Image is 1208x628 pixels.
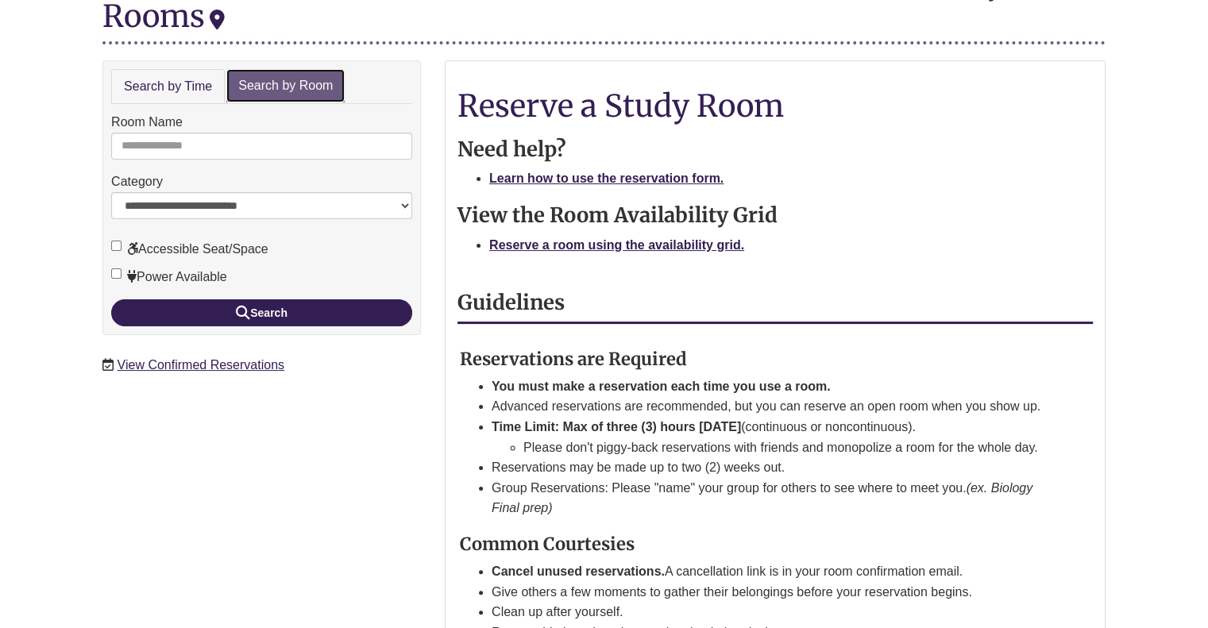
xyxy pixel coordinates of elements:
[111,112,183,133] label: Room Name
[492,420,741,433] strong: Time Limit: Max of three (3) hours [DATE]
[492,417,1055,457] li: (continuous or noncontinuous).
[492,478,1055,518] li: Group Reservations: Please "name" your group for others to see where to meet you.
[111,241,122,251] input: Accessible Seat/Space
[492,564,665,578] strong: Cancel unused reservations.
[111,69,225,105] a: Search by Time
[492,561,1055,582] li: A cancellation link is in your room confirmation email.
[523,437,1055,458] li: Please don't piggy-back reservations with friends and monopolize a room for the whole day.
[492,602,1055,622] li: Clean up after yourself.
[489,238,744,252] a: Reserve a room using the availability grid.
[492,582,1055,603] li: Give others a few moments to gather their belongings before your reservation begins.
[460,533,635,555] strong: Common Courtesies
[111,268,122,279] input: Power Available
[111,239,268,260] label: Accessible Seat/Space
[457,137,566,162] strong: Need help?
[492,457,1055,478] li: Reservations may be made up to two (2) weeks out.
[111,299,412,326] button: Search
[489,171,724,185] a: Learn how to use the reservation form.
[111,267,227,287] label: Power Available
[226,69,345,103] a: Search by Room
[460,348,687,370] strong: Reservations are Required
[457,290,565,315] strong: Guidelines
[492,379,831,393] strong: You must make a reservation each time you use a room.
[118,358,284,372] a: View Confirmed Reservations
[457,202,778,228] strong: View the Room Availability Grid
[457,89,1093,122] h1: Reserve a Study Room
[111,171,163,192] label: Category
[492,396,1055,417] li: Advanced reservations are recommended, but you can reserve an open room when you show up.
